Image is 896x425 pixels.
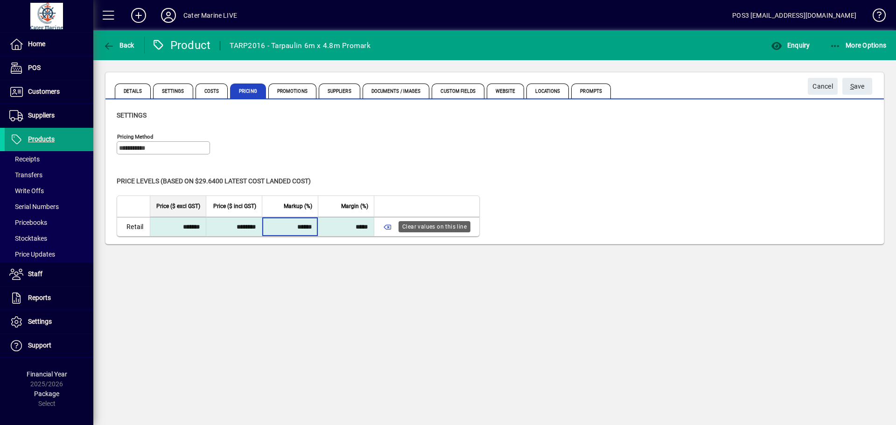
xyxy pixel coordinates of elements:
button: Save [842,78,872,95]
button: Profile [154,7,183,24]
span: Locations [526,84,569,98]
div: TARP2016 - Tarpaulin 6m x 4.8m Promark [230,38,371,53]
span: Financial Year [27,370,67,378]
button: Enquiry [769,37,812,54]
span: Markup (%) [284,201,312,211]
a: Write Offs [5,183,93,199]
a: Transfers [5,167,93,183]
a: Suppliers [5,104,93,127]
a: POS [5,56,93,80]
a: Serial Numbers [5,199,93,215]
span: ave [850,79,865,94]
span: Reports [28,294,51,301]
span: Costs [196,84,228,98]
button: Add [124,7,154,24]
span: Enquiry [771,42,810,49]
span: Price levels (based on $29.6400 Latest cost landed cost) [117,177,311,185]
a: Reports [5,286,93,310]
a: Settings [5,310,93,334]
a: Knowledge Base [866,2,884,32]
span: Price Updates [9,251,55,258]
span: Serial Numbers [9,203,59,210]
span: Settings [117,111,147,119]
span: Website [487,84,525,98]
span: Suppliers [319,84,360,98]
a: Receipts [5,151,93,167]
a: Home [5,33,93,56]
span: Promotions [268,84,316,98]
span: Prompts [571,84,611,98]
span: Price ($ incl GST) [213,201,256,211]
a: Stocktakes [5,230,93,246]
span: Stocktakes [9,235,47,242]
div: Clear values on this line [399,221,470,232]
button: More Options [827,37,889,54]
a: Price Updates [5,246,93,262]
a: Pricebooks [5,215,93,230]
span: Settings [153,84,193,98]
button: Back [101,37,137,54]
a: Support [5,334,93,357]
span: S [850,83,854,90]
td: Retail [117,217,150,236]
span: Write Offs [9,187,44,195]
mat-label: Pricing method [117,133,154,140]
span: Products [28,135,55,143]
span: Home [28,40,45,48]
span: Documents / Images [363,84,430,98]
span: Cancel [812,79,833,94]
a: Customers [5,80,93,104]
span: Support [28,341,51,349]
span: Price ($ excl GST) [156,201,200,211]
span: More Options [830,42,887,49]
a: Staff [5,263,93,286]
span: Package [34,390,59,397]
span: Staff [28,270,42,278]
div: Product [152,38,211,53]
span: Suppliers [28,111,55,119]
span: Custom Fields [432,84,484,98]
span: Margin (%) [341,201,368,211]
span: Settings [28,318,52,325]
button: Cancel [808,78,838,95]
span: Customers [28,88,60,95]
span: Transfers [9,171,42,179]
span: Pricing [230,84,266,98]
div: POS3 [EMAIL_ADDRESS][DOMAIN_NAME] [732,8,856,23]
span: Back [103,42,134,49]
span: Receipts [9,155,40,163]
span: Pricebooks [9,219,47,226]
app-page-header-button: Back [93,37,145,54]
div: Cater Marine LIVE [183,8,237,23]
span: POS [28,64,41,71]
span: Details [115,84,151,98]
